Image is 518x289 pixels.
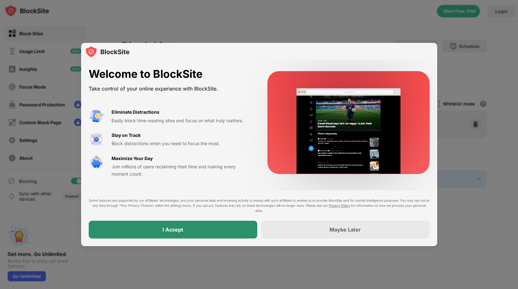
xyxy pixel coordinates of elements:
[112,155,153,162] div: Maximize Your Day
[112,163,252,178] div: Join millions of users reclaiming their time and making every moment count.
[329,226,361,233] div: Maybe Later
[89,68,252,81] div: Welcome to BlockSite
[112,132,141,139] div: Stay on Track
[112,109,159,116] div: Eliminate Distractions
[89,84,252,93] div: Take control of your online experience with BlockSite.
[112,117,252,124] div: Easily block time-wasting sites and focus on what truly matters.
[89,132,104,147] img: value-focus.svg
[329,204,350,207] a: Privacy Policy
[85,45,130,58] img: logo-blocksite.svg
[89,198,430,213] div: Some features are supported by our affiliates’ technologies, and your personal data and browsing ...
[89,155,104,170] img: value-safe-time.svg
[163,226,183,233] div: I Accept
[112,140,252,147] div: Block distractions when you need to focus the most.
[89,109,104,124] img: value-avoid-distractions.svg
